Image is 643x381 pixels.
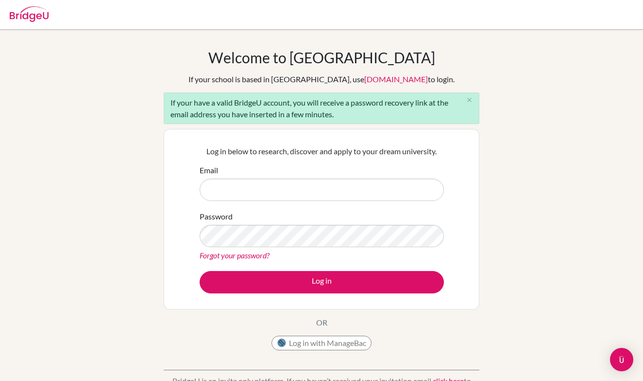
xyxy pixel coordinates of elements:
p: OR [316,317,327,328]
div: If your school is based in [GEOGRAPHIC_DATA], use to login. [188,73,455,85]
button: Log in with ManageBac [271,336,372,350]
img: Bridge-U [10,6,49,22]
i: close [466,96,473,104]
button: Close [459,93,479,108]
div: Open Intercom Messenger [610,348,633,371]
a: Forgot your password? [200,251,270,260]
label: Email [200,164,218,176]
p: Log in below to research, discover and apply to your dream university. [200,145,444,157]
label: Password [200,211,233,222]
h1: Welcome to [GEOGRAPHIC_DATA] [208,49,435,66]
a: [DOMAIN_NAME] [364,74,428,84]
button: Log in [200,271,444,293]
div: If your have a valid BridgeU account, you will receive a password recovery link at the email addr... [164,92,479,124]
